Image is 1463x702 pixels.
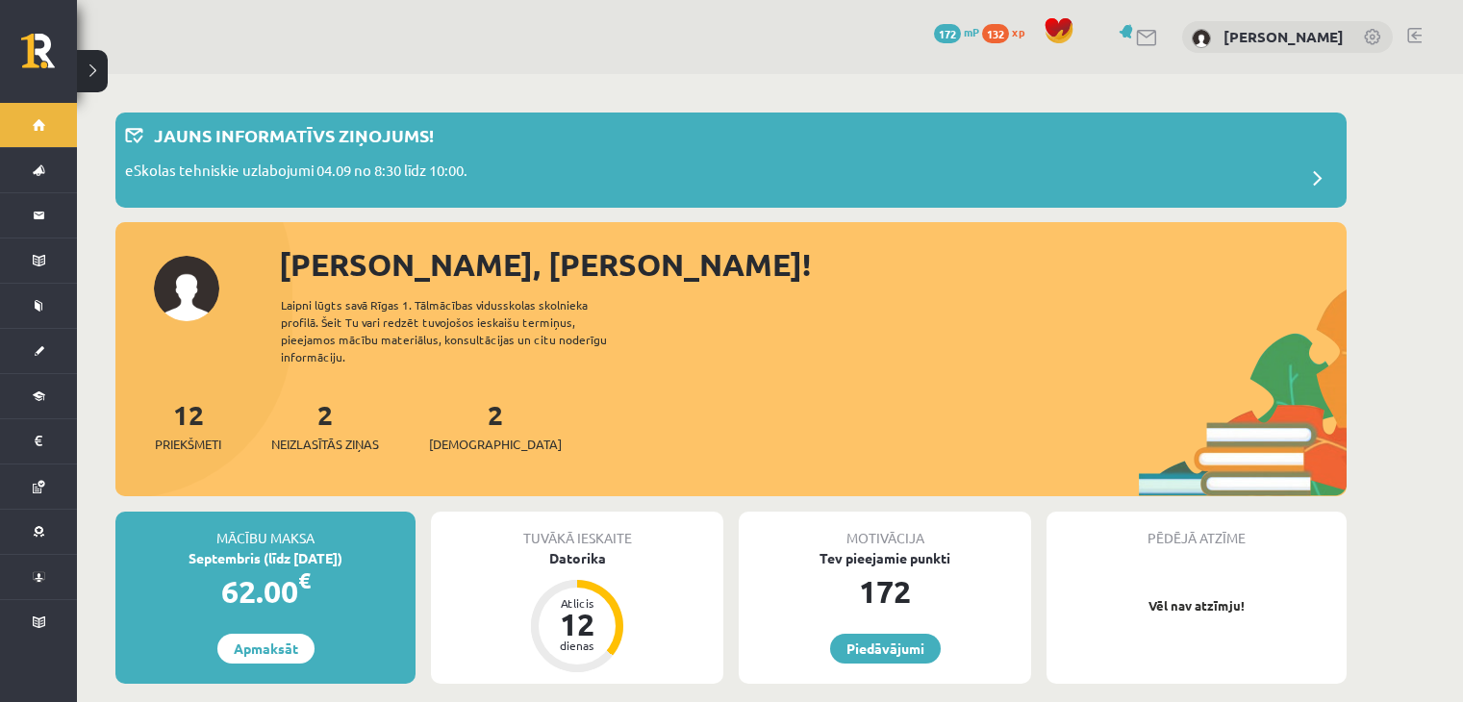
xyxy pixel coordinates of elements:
[154,122,434,148] p: Jauns informatīvs ziņojums!
[155,397,221,454] a: 12Priekšmeti
[431,548,723,675] a: Datorika Atlicis 12 dienas
[281,296,641,365] div: Laipni lūgts savā Rīgas 1. Tālmācības vidusskolas skolnieka profilā. Šeit Tu vari redzēt tuvojošo...
[271,397,379,454] a: 2Neizlasītās ziņas
[115,512,416,548] div: Mācību maksa
[739,512,1031,548] div: Motivācija
[217,634,315,664] a: Apmaksāt
[1056,596,1337,615] p: Vēl nav atzīmju!
[125,160,467,187] p: eSkolas tehniskie uzlabojumi 04.09 no 8:30 līdz 10:00.
[429,397,562,454] a: 2[DEMOGRAPHIC_DATA]
[1223,27,1344,46] a: [PERSON_NAME]
[548,597,606,609] div: Atlicis
[1192,29,1211,48] img: Marta Šarķe
[934,24,979,39] a: 172 mP
[279,241,1347,288] div: [PERSON_NAME], [PERSON_NAME]!
[830,634,941,664] a: Piedāvājumi
[1012,24,1024,39] span: xp
[115,548,416,568] div: Septembris (līdz [DATE])
[548,639,606,651] div: dienas
[548,609,606,639] div: 12
[431,512,723,548] div: Tuvākā ieskaite
[429,435,562,454] span: [DEMOGRAPHIC_DATA]
[21,34,77,82] a: Rīgas 1. Tālmācības vidusskola
[982,24,1034,39] a: 132 xp
[982,24,1009,43] span: 132
[271,435,379,454] span: Neizlasītās ziņas
[739,548,1031,568] div: Tev pieejamie punkti
[1047,512,1347,548] div: Pēdējā atzīme
[298,566,311,594] span: €
[431,548,723,568] div: Datorika
[115,568,416,614] div: 62.00
[739,568,1031,614] div: 172
[155,435,221,454] span: Priekšmeti
[934,24,961,43] span: 172
[125,122,1337,198] a: Jauns informatīvs ziņojums! eSkolas tehniskie uzlabojumi 04.09 no 8:30 līdz 10:00.
[964,24,979,39] span: mP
